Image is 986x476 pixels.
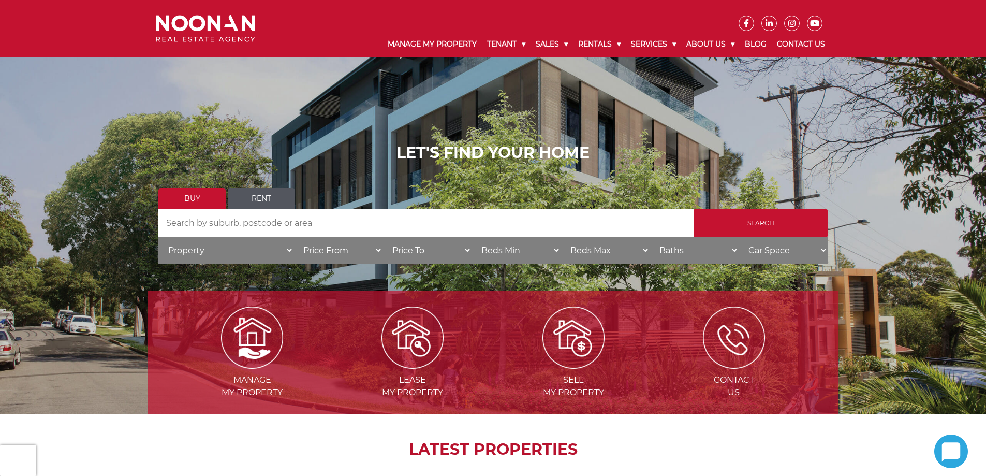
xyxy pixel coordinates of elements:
h1: LET'S FIND YOUR HOME [158,143,828,162]
a: Rent [228,188,295,209]
img: Lease my property [381,307,444,369]
span: Lease my Property [333,374,492,399]
a: Managemy Property [173,332,331,397]
a: Rentals [573,31,626,57]
a: Services [626,31,681,57]
input: Search by suburb, postcode or area [158,209,694,237]
a: Sales [531,31,573,57]
input: Search [694,209,828,237]
span: Contact Us [655,374,813,399]
img: ICONS [703,307,765,369]
span: Manage my Property [173,374,331,399]
span: Sell my Property [494,374,653,399]
h2: LATEST PROPERTIES [174,440,812,459]
a: Tenant [482,31,531,57]
a: Manage My Property [382,31,482,57]
a: Blog [740,31,772,57]
a: ContactUs [655,332,813,397]
a: Sellmy Property [494,332,653,397]
img: Noonan Real Estate Agency [156,15,255,42]
img: Sell my property [542,307,605,369]
a: Contact Us [772,31,830,57]
a: About Us [681,31,740,57]
a: Buy [158,188,226,209]
a: Leasemy Property [333,332,492,397]
img: Manage my Property [221,307,283,369]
